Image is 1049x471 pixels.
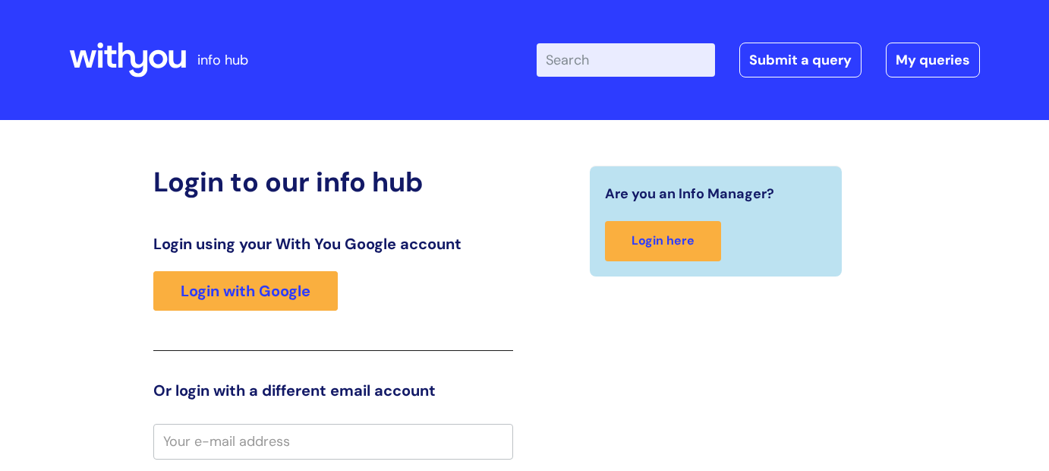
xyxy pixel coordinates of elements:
[605,182,774,206] span: Are you an Info Manager?
[886,43,980,77] a: My queries
[153,271,338,311] a: Login with Google
[537,43,715,77] input: Search
[153,381,513,400] h3: Or login with a different email account
[605,221,721,261] a: Login here
[153,235,513,253] h3: Login using your With You Google account
[153,166,513,198] h2: Login to our info hub
[739,43,862,77] a: Submit a query
[197,48,248,72] p: info hub
[153,424,513,459] input: Your e-mail address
